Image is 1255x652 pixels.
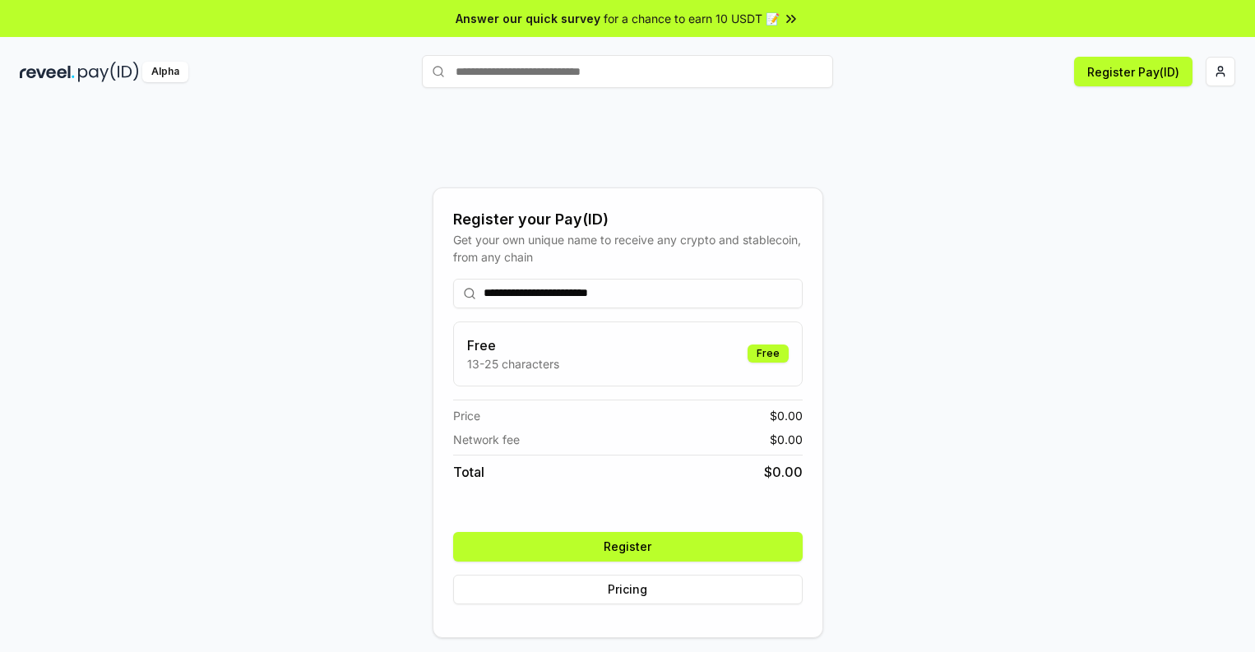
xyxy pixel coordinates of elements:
[453,208,803,231] div: Register your Pay(ID)
[78,62,139,82] img: pay_id
[453,462,484,482] span: Total
[453,575,803,604] button: Pricing
[467,335,559,355] h3: Free
[142,62,188,82] div: Alpha
[453,431,520,448] span: Network fee
[770,407,803,424] span: $ 0.00
[453,407,480,424] span: Price
[456,10,600,27] span: Answer our quick survey
[764,462,803,482] span: $ 0.00
[453,231,803,266] div: Get your own unique name to receive any crypto and stablecoin, from any chain
[604,10,780,27] span: for a chance to earn 10 USDT 📝
[748,344,789,363] div: Free
[453,532,803,562] button: Register
[20,62,75,82] img: reveel_dark
[770,431,803,448] span: $ 0.00
[467,355,559,372] p: 13-25 characters
[1074,57,1192,86] button: Register Pay(ID)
